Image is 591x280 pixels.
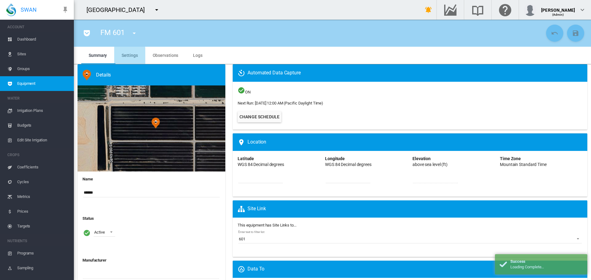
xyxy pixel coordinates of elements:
[498,6,513,14] md-icon: Click here for help
[17,32,69,47] span: Dashboard
[100,28,124,37] span: FM 601
[17,204,69,219] span: Prices
[551,30,558,37] md-icon: icon-undo
[238,111,281,122] button: Change Schedule
[81,27,93,39] button: icon-pocket
[7,93,69,103] span: WATER
[524,4,536,16] img: profile.jpg
[82,69,91,81] img: 9.svg
[572,30,579,37] md-icon: icon-content-save
[21,6,37,14] span: SWAN
[82,69,225,81] div: Water Flow Meter
[412,162,448,168] div: above sea level (ft)
[500,162,547,168] div: Mountain Standard Time
[17,160,69,175] span: Coefficients
[83,229,90,237] i: Active
[82,177,93,181] b: Name
[7,22,69,32] span: ACCOUNT
[94,230,105,235] div: Active
[510,259,583,264] div: Success
[238,234,582,243] md-select: Enter text to filter list: 601
[239,236,245,242] div: 601
[567,25,584,42] button: Save Changes
[412,156,431,162] div: Elevation
[82,258,107,262] b: Manufacturer
[131,30,138,37] md-icon: icon-menu-down
[17,219,69,234] span: Targets
[17,133,69,148] span: Edit Site Irrigation
[17,118,69,133] span: Budgets
[495,254,587,274] div: Success Loading Complete...
[82,216,94,221] b: Status
[238,69,247,77] md-icon: icon-camera-timer
[443,6,458,14] md-icon: Go to the Data Hub
[238,162,284,168] div: WGS 84 Decimal degrees
[153,53,179,58] span: Observations
[238,205,247,213] md-icon: icon-sitemap
[510,264,583,270] div: Loading Complete...
[89,53,107,58] span: Summary
[193,53,203,58] span: Logs
[86,6,150,14] div: [GEOGRAPHIC_DATA]
[422,4,435,16] button: icon-bell-ring
[238,205,266,213] span: Site Link
[153,6,160,14] md-icon: icon-menu-down
[6,3,16,16] img: SWAN-Landscape-Logo-Colour-drop.png
[7,150,69,160] span: CROPS
[17,189,69,204] span: Metrics
[235,205,587,213] div: A 'Site Link' will cause the equipment to appear on the Site Map and Site Equipment list
[7,236,69,246] span: NUTRIENTS
[325,162,372,168] div: WGS 84 Decimal degrees
[500,156,521,162] div: Time Zone
[62,6,69,14] md-icon: icon-pin
[238,156,254,162] div: Latitude
[325,156,345,162] div: Longitude
[541,5,575,11] div: [PERSON_NAME]
[17,175,69,189] span: Cycles
[128,27,140,39] button: icon-menu-down
[238,139,247,146] md-icon: icon-map-marker
[17,61,69,76] span: Groups
[238,101,582,106] span: Next Run: [DATE] 12:00 AM (Pacific Daylight Time)
[83,30,90,37] md-icon: icon-pocket
[238,69,301,77] span: Automated Data Capture
[238,139,266,146] span: Location
[17,246,69,261] span: Programs
[552,13,564,16] span: (Admin)
[17,261,69,275] span: Sampling
[579,6,586,14] md-icon: icon-chevron-down
[238,223,582,228] label: This equipment has Site Links to...
[238,87,582,95] span: ON
[17,47,69,61] span: Sites
[238,266,247,273] md-icon: icon-google-circles-communities
[238,266,264,273] span: Data To
[151,4,163,16] button: icon-menu-down
[470,6,485,14] md-icon: Search the knowledge base
[151,117,160,128] div: FM 601
[17,103,69,118] span: Irrigation Plans
[17,76,69,91] span: Equipment
[122,53,138,58] span: Settings
[425,6,432,14] md-icon: icon-bell-ring
[546,25,563,42] button: Cancel Changes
